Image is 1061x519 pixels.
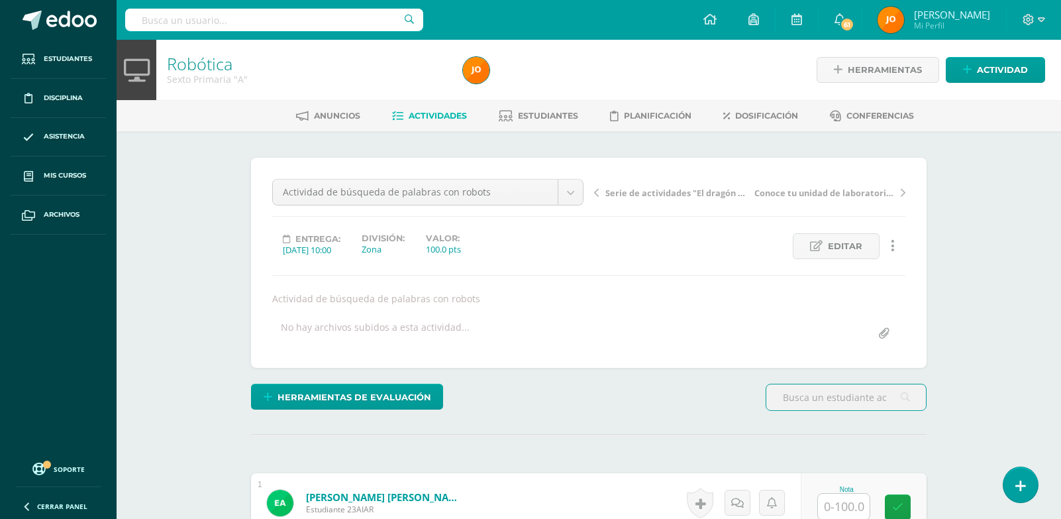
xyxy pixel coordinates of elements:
div: Sexto Primaria 'A' [167,73,447,86]
span: Entrega: [295,234,340,244]
a: Conoce tu unidad de laboratorio STEM de Robot [750,186,905,199]
input: Busca un usuario... [125,9,423,31]
span: Archivos [44,209,79,220]
span: Actividad de búsqueda de palabras con robots [283,180,548,205]
div: Nota [817,486,876,493]
a: Actividad de búsqueda de palabras con robots [273,180,583,205]
div: Zona [362,243,405,255]
span: Conferencias [846,111,914,121]
div: [DATE] 10:00 [283,244,340,256]
img: 0c788b9bcd4f76da369275594a3c6751.png [463,57,489,84]
h1: Robótica [167,54,447,73]
span: Dosificación [735,111,798,121]
a: Serie de actividades "El dragón en la aldea": Llega al [PERSON_NAME] [594,186,750,199]
a: Anuncios [296,105,360,127]
a: Actividad [946,57,1045,83]
span: Anuncios [314,111,360,121]
span: Serie de actividades "El dragón en la aldea": Llega al [PERSON_NAME] [605,187,746,199]
a: Estudiantes [11,40,106,79]
a: Conferencias [830,105,914,127]
a: Mis cursos [11,156,106,196]
div: 100.0 pts [426,243,461,255]
span: Conoce tu unidad de laboratorio STEM de Robot [754,187,895,199]
span: [PERSON_NAME] [914,8,990,21]
div: No hay archivos subidos a esta actividad... [281,321,470,347]
a: Robótica [167,52,232,75]
a: Estudiantes [499,105,578,127]
span: Planificación [624,111,691,121]
span: Actividad [977,58,1028,82]
a: Planificación [610,105,691,127]
span: Disciplina [44,93,83,103]
span: Mi Perfil [914,20,990,31]
a: Dosificación [723,105,798,127]
a: Soporte [16,459,101,477]
div: Actividad de búsqueda de palabras con robots [267,292,911,305]
img: 0c788b9bcd4f76da369275594a3c6751.png [878,7,904,33]
span: Soporte [54,465,85,474]
span: Estudiante 23AIAR [306,504,465,515]
input: Busca un estudiante aquí... [766,384,926,410]
a: Archivos [11,196,106,235]
a: [PERSON_NAME] [PERSON_NAME] [306,490,465,504]
span: Herramientas [848,58,922,82]
span: Actividades [409,111,467,121]
span: Asistencia [44,131,85,142]
span: Mis cursos [44,170,86,181]
a: Herramientas de evaluación [251,384,443,410]
span: 61 [840,17,854,32]
span: Herramientas de evaluación [278,385,431,410]
a: Disciplina [11,79,106,118]
a: Asistencia [11,118,106,157]
img: f919d52eb741d0100cf7e0308aa42f9e.png [267,490,293,516]
span: Editar [828,234,862,259]
label: División: [362,233,405,243]
span: Estudiantes [518,111,578,121]
span: Cerrar panel [37,502,87,511]
label: Valor: [426,233,461,243]
a: Herramientas [817,57,939,83]
span: Estudiantes [44,54,92,64]
a: Actividades [392,105,467,127]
